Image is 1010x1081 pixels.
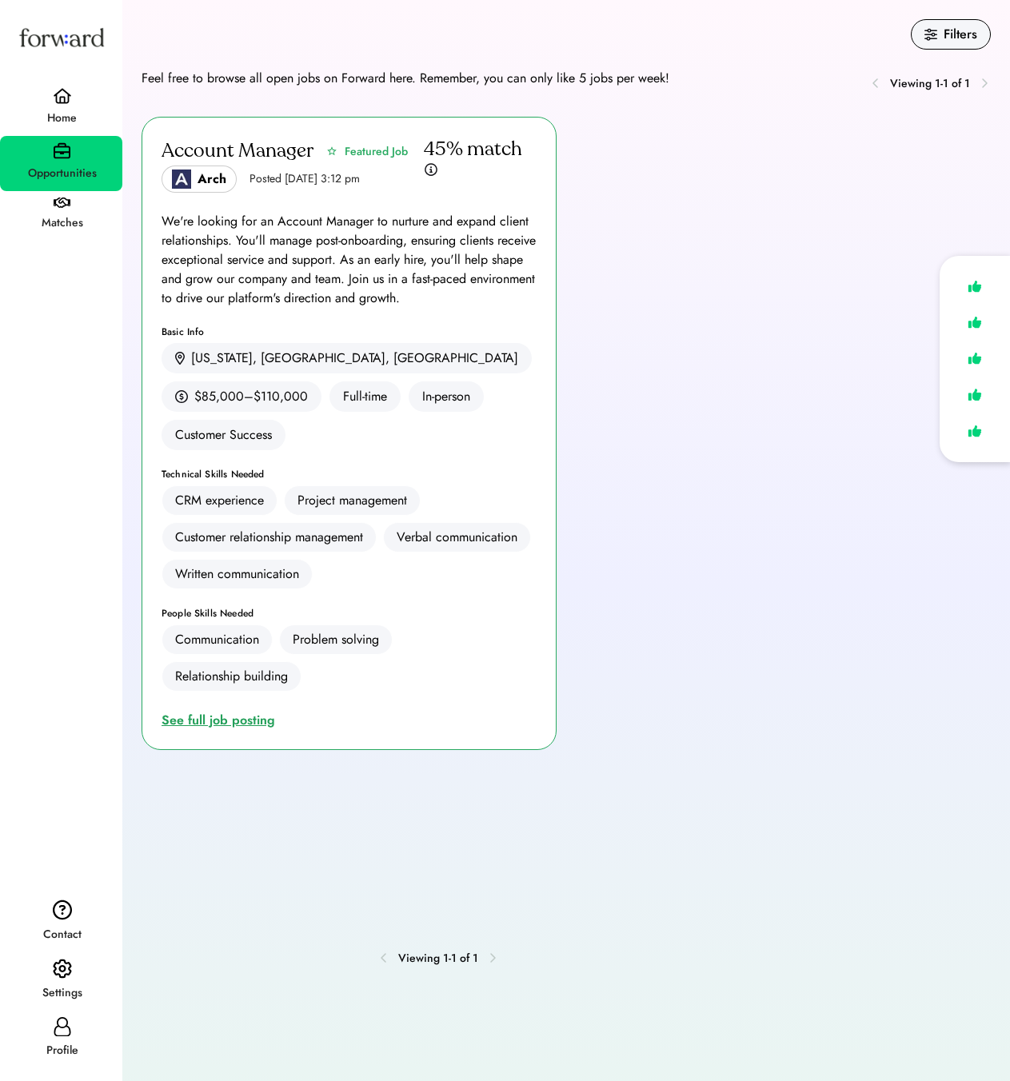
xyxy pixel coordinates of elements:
div: Written communication [175,564,299,584]
div: Arch [198,170,226,189]
img: filters.svg [924,28,937,41]
div: Home [2,109,122,128]
img: location.svg [175,352,185,365]
img: briefcase.svg [54,142,70,159]
div: Posted [DATE] 3:12 pm [250,171,360,187]
div: People Skills Needed [162,608,537,618]
div: CRM experience [175,491,264,510]
div: Account Manager [162,138,313,164]
img: like.svg [964,383,986,406]
img: home.svg [53,88,72,104]
img: Logo_Blue_1.png [172,170,191,189]
div: Communication [175,630,259,649]
img: like.svg [964,275,986,298]
img: like.svg [964,347,986,370]
div: $85,000–$110,000 [194,387,308,406]
div: Project management [297,491,407,510]
div: Opportunities [2,164,122,183]
div: Filters [944,25,977,44]
div: Featured Job [345,143,408,160]
div: Viewing 1-1 of 1 [890,75,970,92]
img: Forward logo [16,13,107,62]
div: Basic Info [162,327,537,337]
div: Feel free to browse all open jobs on Forward here. Remember, you can only like 5 jobs per week! [142,69,669,88]
div: Technical Skills Needed [162,469,537,479]
img: money.svg [175,389,188,404]
div: Relationship building [175,667,288,686]
div: Contact [2,925,122,944]
div: In-person [409,381,484,412]
div: Verbal communication [397,528,517,547]
img: like.svg [964,420,986,443]
img: contact.svg [53,900,72,920]
img: handshake.svg [54,197,70,209]
a: See full job posting [162,711,281,730]
div: Matches [2,213,122,233]
div: Customer Success [162,420,285,450]
div: Settings [2,983,122,1003]
img: info.svg [424,162,438,178]
div: Profile [2,1041,122,1060]
div: Problem solving [293,630,379,649]
div: Viewing 1-1 of 1 [398,950,478,967]
div: Full-time [329,381,401,412]
img: like.svg [964,311,986,334]
div: We're looking for an Account Manager to nurture and expand client relationships. You'll manage po... [162,212,537,308]
div: Customer relationship management [175,528,363,547]
div: 45% match [424,137,522,162]
div: [US_STATE], [GEOGRAPHIC_DATA], [GEOGRAPHIC_DATA] [191,349,518,368]
img: settings.svg [53,959,72,979]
